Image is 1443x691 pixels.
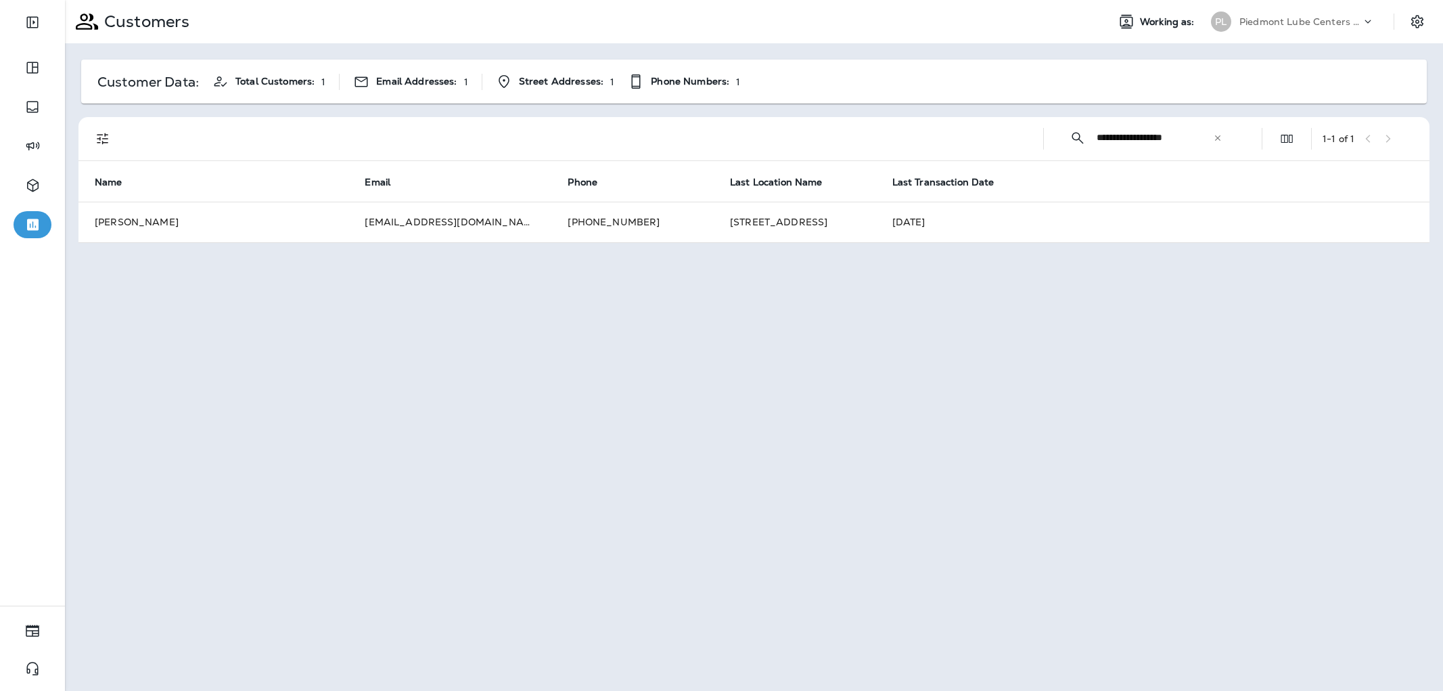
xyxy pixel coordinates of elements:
[730,177,823,188] span: Last Location Name
[365,177,390,188] span: Email
[365,176,408,188] span: Email
[97,76,199,87] p: Customer Data:
[99,12,189,32] p: Customers
[376,76,457,87] span: Email Addresses:
[1323,133,1354,144] div: 1 - 1 of 1
[892,176,1012,188] span: Last Transaction Date
[610,76,614,87] p: 1
[1211,12,1231,32] div: PL
[95,177,122,188] span: Name
[89,125,116,152] button: Filters
[464,76,468,87] p: 1
[1405,9,1429,34] button: Settings
[519,76,603,87] span: Street Addresses:
[892,177,994,188] span: Last Transaction Date
[730,176,840,188] span: Last Location Name
[651,76,729,87] span: Phone Numbers:
[730,216,827,228] span: [STREET_ADDRESS]
[348,202,551,242] td: [EMAIL_ADDRESS][DOMAIN_NAME]
[1273,125,1300,152] button: Edit Fields
[235,76,315,87] span: Total Customers:
[78,202,348,242] td: [PERSON_NAME]
[568,177,597,188] span: Phone
[95,176,140,188] span: Name
[321,76,325,87] p: 1
[14,9,51,36] button: Expand Sidebar
[1239,16,1361,27] p: Piedmont Lube Centers LLC
[1064,125,1091,152] button: Collapse Search
[1140,16,1197,28] span: Working as:
[876,202,1429,242] td: [DATE]
[568,176,615,188] span: Phone
[736,76,740,87] p: 1
[551,202,714,242] td: [PHONE_NUMBER]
